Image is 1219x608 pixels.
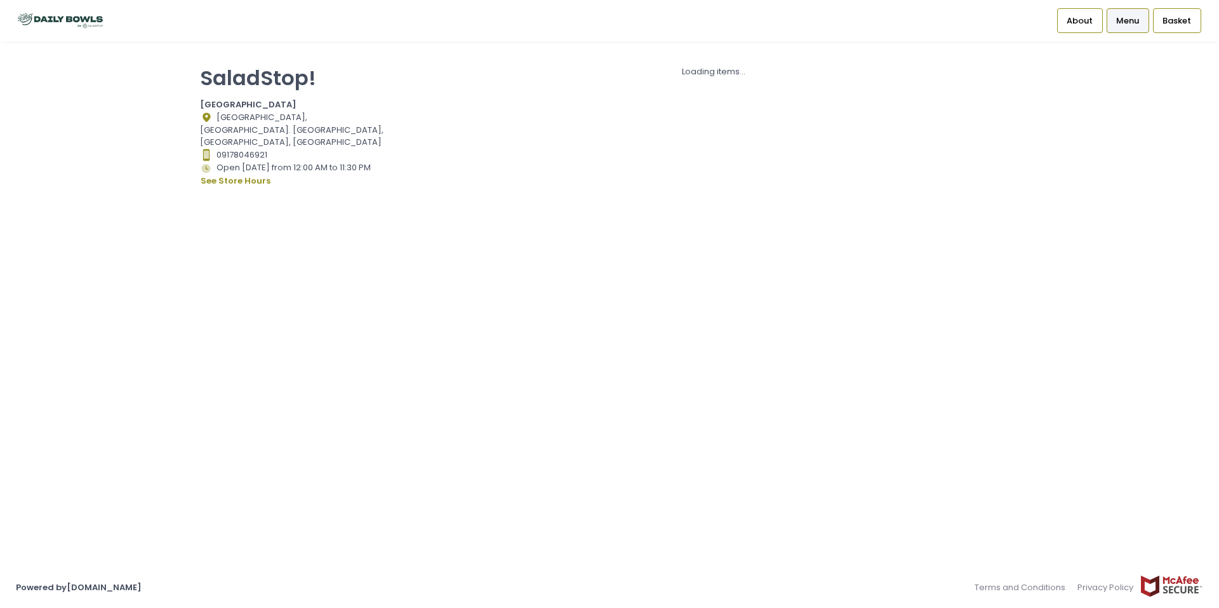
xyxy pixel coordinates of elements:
div: 09178046921 [200,149,393,161]
a: About [1057,8,1103,32]
div: [GEOGRAPHIC_DATA], [GEOGRAPHIC_DATA]. [GEOGRAPHIC_DATA], [GEOGRAPHIC_DATA], [GEOGRAPHIC_DATA] [200,111,393,149]
span: Menu [1116,15,1139,27]
span: About [1067,15,1093,27]
img: mcafee-secure [1140,575,1203,597]
span: Basket [1162,15,1191,27]
a: Powered by[DOMAIN_NAME] [16,581,142,593]
img: logo [16,10,105,32]
button: see store hours [200,174,271,188]
div: Open [DATE] from 12:00 AM to 11:30 PM [200,161,393,188]
a: Privacy Policy [1072,575,1140,600]
a: Menu [1107,8,1149,32]
div: Loading items... [409,65,1019,78]
a: Terms and Conditions [975,575,1072,600]
p: SaladStop! [200,65,393,90]
b: [GEOGRAPHIC_DATA] [200,98,296,111]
